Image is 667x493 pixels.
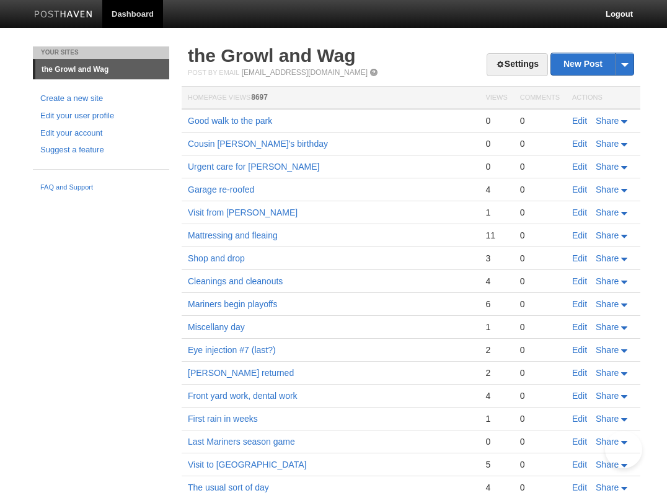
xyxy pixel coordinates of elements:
div: 0 [485,436,507,447]
div: 0 [520,344,560,356]
span: Share [596,185,619,194]
a: Urgent care for [PERSON_NAME] [188,162,319,172]
span: Share [596,322,619,332]
a: Visit from [PERSON_NAME] [188,207,298,217]
span: Share [596,345,619,355]
div: 0 [485,161,507,172]
div: 0 [520,390,560,401]
div: 1 [485,413,507,424]
a: FAQ and Support [40,182,162,193]
a: Edit [572,230,587,240]
div: 0 [520,299,560,310]
div: 6 [485,299,507,310]
div: 0 [520,413,560,424]
a: First rain in weeks [188,414,258,424]
span: Share [596,276,619,286]
div: 0 [520,367,560,378]
span: Share [596,162,619,172]
div: 0 [520,230,560,241]
a: Edit [572,162,587,172]
a: The usual sort of day [188,482,269,492]
span: Share [596,207,619,217]
span: Share [596,368,619,378]
a: Good walk to the park [188,116,272,126]
div: 0 [520,436,560,447]
div: 0 [520,253,560,264]
div: 0 [520,115,560,126]
a: the Growl and Wag [188,45,356,66]
th: Homepage Views [182,87,479,110]
a: [EMAIL_ADDRESS][DOMAIN_NAME] [242,68,368,77]
a: Edit [572,322,587,332]
div: 3 [485,253,507,264]
div: 4 [485,276,507,287]
div: 4 [485,184,507,195]
div: 0 [520,276,560,287]
th: Actions [566,87,640,110]
span: Share [596,414,619,424]
div: 1 [485,321,507,333]
li: Your Sites [33,46,169,59]
a: Edit [572,139,587,149]
span: Share [596,253,619,263]
div: 0 [520,207,560,218]
a: the Growl and Wag [35,59,169,79]
img: Posthaven-bar [34,11,93,20]
a: Cleanings and cleanouts [188,276,283,286]
span: Post by Email [188,69,239,76]
div: 0 [520,184,560,195]
div: 2 [485,344,507,356]
div: 0 [520,138,560,149]
a: Edit [572,391,587,401]
span: Share [596,230,619,240]
a: Edit [572,460,587,469]
span: Share [596,299,619,309]
a: Edit [572,345,587,355]
a: Create a new site [40,92,162,105]
div: 5 [485,459,507,470]
a: Shop and drop [188,253,245,263]
span: Share [596,116,619,126]
span: Share [596,391,619,401]
a: Miscellany day [188,322,245,332]
a: Edit [572,368,587,378]
a: Edit [572,299,587,309]
a: Visit to [GEOGRAPHIC_DATA] [188,460,306,469]
a: Settings [487,53,548,76]
iframe: Help Scout Beacon - Open [605,431,642,468]
a: Front yard work, dental work [188,391,298,401]
div: 4 [485,390,507,401]
a: Edit [572,414,587,424]
a: New Post [551,53,634,75]
div: 11 [485,230,507,241]
a: Suggest a feature [40,144,162,157]
a: Edit [572,276,587,286]
a: Mariners begin playoffs [188,299,277,309]
a: Edit [572,116,587,126]
span: 8697 [251,93,268,102]
th: Comments [514,87,566,110]
div: 0 [520,459,560,470]
a: Cousin [PERSON_NAME]'s birthday [188,139,328,149]
div: 0 [485,138,507,149]
span: Share [596,460,619,469]
a: Edit your account [40,127,162,140]
a: Last Mariners season game [188,437,295,447]
a: Edit [572,437,587,447]
div: 4 [485,482,507,493]
a: Edit [572,185,587,194]
a: Edit [572,253,587,263]
a: Edit [572,207,587,217]
div: 0 [520,161,560,172]
a: Edit your user profile [40,110,162,123]
span: Share [596,437,619,447]
div: 2 [485,367,507,378]
span: Share [596,139,619,149]
div: 0 [520,321,560,333]
a: [PERSON_NAME] returned [188,368,294,378]
div: 0 [485,115,507,126]
a: Mattressing and fleaing [188,230,278,240]
a: Garage re-roofed [188,185,254,194]
th: Views [479,87,513,110]
a: Edit [572,482,587,492]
